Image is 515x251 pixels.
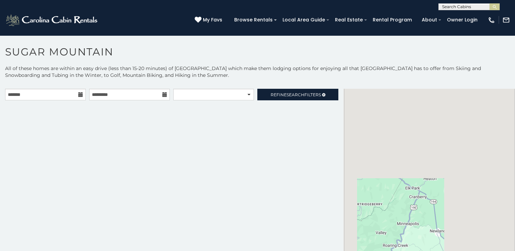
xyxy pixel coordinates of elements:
span: Search [287,92,304,97]
a: RefineSearchFilters [257,89,338,100]
a: Owner Login [444,15,481,25]
span: Refine Filters [271,92,321,97]
a: Browse Rentals [231,15,276,25]
img: phone-regular-white.png [488,16,495,24]
img: White-1-2.png [5,13,99,27]
a: About [418,15,440,25]
a: Rental Program [369,15,415,25]
a: Local Area Guide [279,15,328,25]
a: Real Estate [332,15,366,25]
a: My Favs [195,16,224,24]
img: mail-regular-white.png [502,16,510,24]
span: My Favs [203,16,222,23]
